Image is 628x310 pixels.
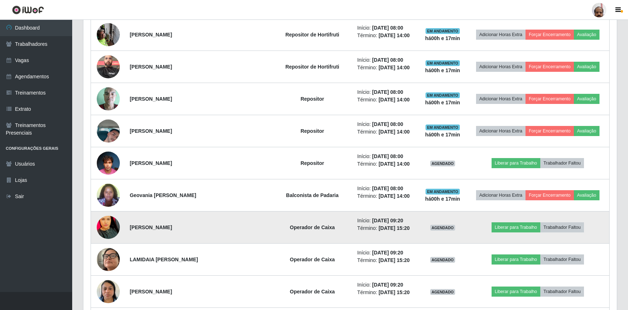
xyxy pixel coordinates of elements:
strong: [PERSON_NAME] [130,96,172,102]
span: EM ANDAMENTO [426,28,460,34]
span: AGENDADO [430,257,455,263]
li: Término: [357,96,415,104]
strong: Operador de Caixa [290,224,335,230]
li: Término: [357,160,415,168]
time: [DATE] 15:20 [379,257,410,263]
span: EM ANDAMENTO [426,92,460,98]
img: 1751632959592.jpeg [97,51,120,82]
strong: Operador de Caixa [290,289,335,294]
button: Forçar Encerramento [525,62,574,72]
button: Forçar Encerramento [525,190,574,200]
strong: [PERSON_NAME] [130,64,172,70]
strong: [PERSON_NAME] [130,289,172,294]
time: [DATE] 15:20 [379,289,410,295]
button: Avaliação [574,126,599,136]
time: [DATE] 08:00 [372,185,403,191]
strong: Geovania [PERSON_NAME] [130,192,196,198]
li: Início: [357,88,415,96]
strong: [PERSON_NAME] [130,128,172,134]
button: Avaliação [574,190,599,200]
img: 1752757807847.jpeg [97,148,120,178]
strong: Repositor [301,128,324,134]
button: Liberar para Trabalho [492,254,540,265]
li: Início: [357,281,415,289]
button: Adicionar Horas Extra [476,190,525,200]
li: Início: [357,249,415,257]
time: [DATE] 14:00 [379,129,410,135]
time: [DATE] 14:00 [379,161,410,167]
strong: há 00 h e 17 min [425,67,460,73]
img: 1738342187480.jpeg [97,180,120,210]
strong: Repositor de Hortifruti [285,64,339,70]
time: [DATE] 09:20 [372,218,403,223]
time: [DATE] 08:00 [372,25,403,31]
span: EM ANDAMENTO [426,125,460,130]
button: Forçar Encerramento [525,126,574,136]
strong: [PERSON_NAME] [130,224,172,230]
strong: Repositor [301,160,324,166]
button: Avaliação [574,30,599,40]
time: [DATE] 09:20 [372,250,403,256]
button: Forçar Encerramento [525,94,574,104]
li: Início: [357,56,415,64]
span: AGENDADO [430,161,455,166]
time: [DATE] 14:00 [379,65,410,70]
img: 1754146149925.jpeg [97,276,120,307]
li: Término: [357,128,415,136]
li: Término: [357,289,415,296]
strong: há 00 h e 17 min [425,100,460,105]
strong: Repositor [301,96,324,102]
li: Início: [357,185,415,192]
time: [DATE] 09:20 [372,282,403,288]
button: Liberar para Trabalho [492,287,540,297]
time: [DATE] 15:20 [379,225,410,231]
span: AGENDADO [430,289,455,295]
button: Liberar para Trabalho [492,222,540,232]
li: Término: [357,224,415,232]
button: Adicionar Horas Extra [476,62,525,72]
li: Início: [357,217,415,224]
span: EM ANDAMENTO [426,60,460,66]
strong: Operador de Caixa [290,257,335,262]
img: 1738025052113.jpeg [97,239,120,280]
strong: [PERSON_NAME] [130,32,172,38]
span: EM ANDAMENTO [426,189,460,195]
img: CoreUI Logo [12,5,44,14]
button: Adicionar Horas Extra [476,126,525,136]
strong: há 00 h e 17 min [425,35,460,41]
button: Liberar para Trabalho [492,158,540,168]
li: Término: [357,257,415,264]
time: [DATE] 14:00 [379,32,410,38]
strong: Repositor de Hortifruti [285,32,339,38]
button: Trabalhador Faltou [540,254,584,265]
strong: há 00 h e 17 min [425,196,460,202]
button: Trabalhador Faltou [540,158,584,168]
li: Início: [357,121,415,128]
time: [DATE] 08:00 [372,153,403,159]
button: Forçar Encerramento [525,30,574,40]
button: Adicionar Horas Extra [476,30,525,40]
button: Adicionar Horas Extra [476,94,525,104]
li: Início: [357,153,415,160]
img: 1747688912363.jpeg [97,110,120,152]
li: Término: [357,32,415,39]
li: Término: [357,192,415,200]
button: Trabalhador Faltou [540,287,584,297]
button: Trabalhador Faltou [540,222,584,232]
button: Avaliação [574,62,599,72]
strong: [PERSON_NAME] [130,160,172,166]
img: 1736341148646.jpeg [97,83,120,114]
button: Avaliação [574,94,599,104]
img: 1748279738294.jpeg [97,19,120,50]
li: Término: [357,64,415,71]
li: Início: [357,24,415,32]
time: [DATE] 14:00 [379,97,410,102]
span: AGENDADO [430,225,455,231]
img: 1751683294732.jpeg [97,202,120,253]
time: [DATE] 14:00 [379,193,410,199]
time: [DATE] 08:00 [372,89,403,95]
strong: Balconista de Padaria [286,192,339,198]
strong: há 00 h e 17 min [425,132,460,137]
time: [DATE] 08:00 [372,57,403,63]
strong: LAMIDAIA [PERSON_NAME] [130,257,198,262]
